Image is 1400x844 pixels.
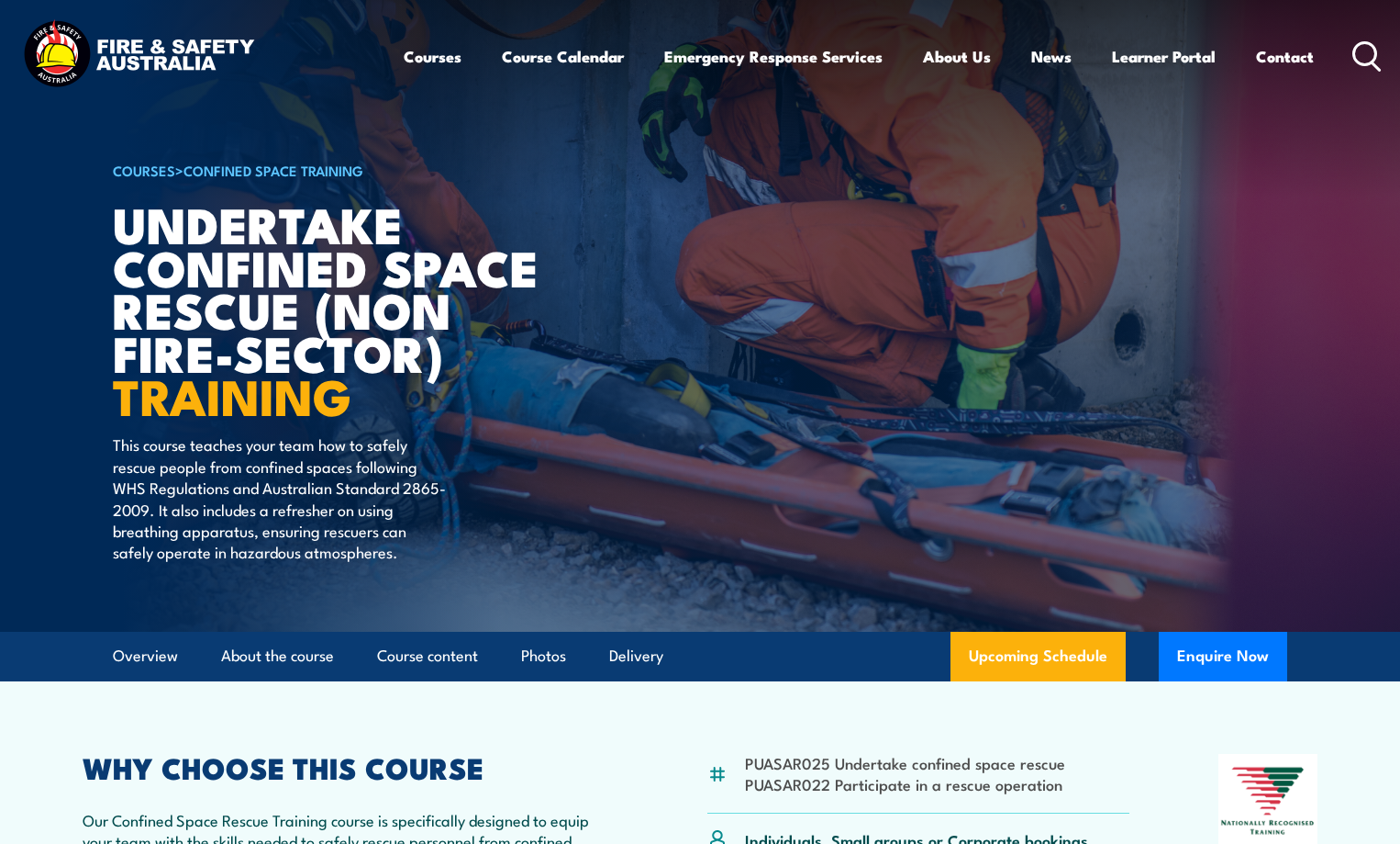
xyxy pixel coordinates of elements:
[745,773,1065,794] li: PUASAR022 Participate in a rescue operation
[502,32,624,81] a: Course Calendar
[745,752,1065,773] li: PUASAR025 Undertake confined space rescue
[113,433,448,562] p: This course teaches your team how to safely rescue people from confined spaces following WHS Regu...
[1112,32,1216,81] a: Learner Portal
[664,32,883,81] a: Emergency Response Services
[113,160,175,180] a: COURSES
[221,632,334,681] a: About the course
[609,632,663,681] a: Delivery
[950,632,1126,681] a: Upcoming Schedule
[404,32,461,81] a: Courses
[113,159,566,181] h6: >
[377,632,478,681] a: Course content
[521,632,566,681] a: Photos
[183,160,363,180] a: Confined Space Training
[1159,632,1287,681] button: Enquire Now
[113,632,178,681] a: Overview
[1031,32,1072,81] a: News
[83,754,618,780] h2: WHY CHOOSE THIS COURSE
[923,32,991,81] a: About Us
[113,356,351,433] strong: TRAINING
[1256,32,1314,81] a: Contact
[113,202,566,417] h1: Undertake Confined Space Rescue (non Fire-Sector)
